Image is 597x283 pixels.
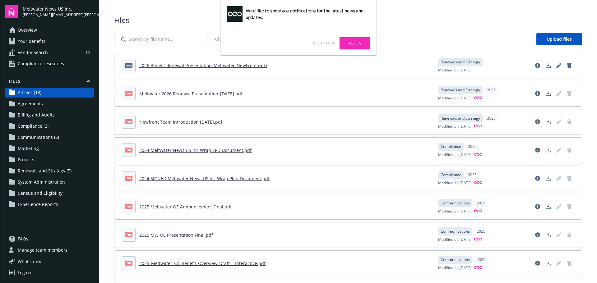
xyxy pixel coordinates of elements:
[543,61,553,71] a: Download document
[533,145,543,155] a: View file details
[441,257,470,262] span: Communications
[5,188,94,198] a: Census and Eligibility
[465,171,480,179] div: 2025
[441,59,480,65] span: Renewals and Strategy
[125,119,132,124] span: pdf
[18,59,64,69] span: Compliance resources
[438,265,472,271] span: Modified on [DATE]
[18,268,33,278] div: Log out
[438,237,472,243] span: Modified on [DATE]
[246,7,367,21] div: We'd like to show you notifications for the latest news and updates.
[139,204,232,210] a: 2025 Meltwater OE Announcement Final.pdf
[18,155,34,165] span: Projects
[5,110,94,120] a: Billing and Audits
[23,6,94,12] span: Meltwater News US Inc.
[125,204,132,209] span: pdf
[564,202,574,212] span: Delete document
[554,117,564,127] span: Edit document
[18,99,43,109] span: Agreements
[18,25,37,35] span: Overview
[474,199,488,207] div: 2025
[5,88,94,98] a: All files (13)
[139,232,213,238] a: 2025 MW OE Presentation Final.pdf
[564,173,574,183] span: Delete document
[543,173,553,183] a: Download document
[5,234,94,244] a: FAQs
[5,245,94,255] a: Manage team members
[533,61,543,71] a: View file details
[438,124,472,130] span: Modified on [DATE]
[547,36,572,42] span: Upload files
[5,79,94,86] button: Files
[18,110,55,120] span: Billing and Audits
[554,202,564,212] span: Edit document
[5,59,94,69] a: Compliance resources
[18,132,59,142] span: Communications (6)
[564,145,574,155] a: Delete document
[441,172,461,178] span: Compliance
[139,62,267,68] a: 2026 Benefit Renewal Presentation_Meltwater_NewFront.pptx
[564,258,574,268] span: Delete document
[18,36,45,46] span: Your benefits
[438,67,472,73] span: Modified on [DATE]
[441,87,480,93] span: Renewals and Strategy
[543,230,553,240] a: Download document
[554,145,564,155] span: Edit document
[554,230,564,240] a: Edit document
[554,89,564,98] span: Edit document
[139,147,252,153] a: 2024 Meltwater News US Inc Wrap SPD Document.pdf
[533,173,543,183] a: View file details
[536,33,582,45] a: Upload files
[533,202,543,212] a: View file details
[125,148,132,152] span: pdf
[340,37,370,49] a: Allow
[441,144,461,149] span: Compliance
[18,258,42,265] span: What ' s new
[23,12,94,18] span: [PERSON_NAME][EMAIL_ADDRESS][PERSON_NAME][DOMAIN_NAME]
[23,5,94,18] button: Meltwater News US Inc.[PERSON_NAME][EMAIL_ADDRESS][PERSON_NAME][DOMAIN_NAME]
[441,229,470,234] span: Communications
[18,177,65,187] span: System Administration
[114,33,207,45] input: Search by file name...
[438,180,472,186] span: Modified on [DATE]
[18,188,62,198] span: Census and Eligibility
[18,48,48,57] span: Vendor search
[554,258,564,268] span: Edit document
[438,95,472,101] span: Modified on [DATE]
[5,177,94,187] a: System Administration
[474,256,488,264] div: 2025
[438,152,472,158] span: Modified on [DATE]
[564,89,574,98] span: Delete document
[139,91,243,97] a: Meltwater 2026 Renewal Presentation_[DATE].pdf
[543,258,553,268] a: Download document
[438,208,472,214] span: Modified on [DATE]
[18,245,67,255] span: Manage team members
[5,166,94,176] a: Renewals and Strategy (5)
[125,63,132,68] span: pptx
[125,91,132,96] span: pdf
[125,176,132,180] span: pdf
[5,48,94,57] a: Vendor search
[474,227,488,235] div: 2025
[564,117,574,127] span: Delete document
[543,202,553,212] a: Download document
[5,36,94,46] a: Your benefits
[125,232,132,237] span: pdf
[465,143,480,151] div: 2025
[441,116,480,121] span: Renewals and Strategy
[5,5,18,18] img: navigator-logo.svg
[484,86,499,94] div: 2026
[139,176,270,181] a: 2024 SIGNED Meltwater News US Inc Wrap Plan Document.pdf
[564,230,574,240] span: Delete document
